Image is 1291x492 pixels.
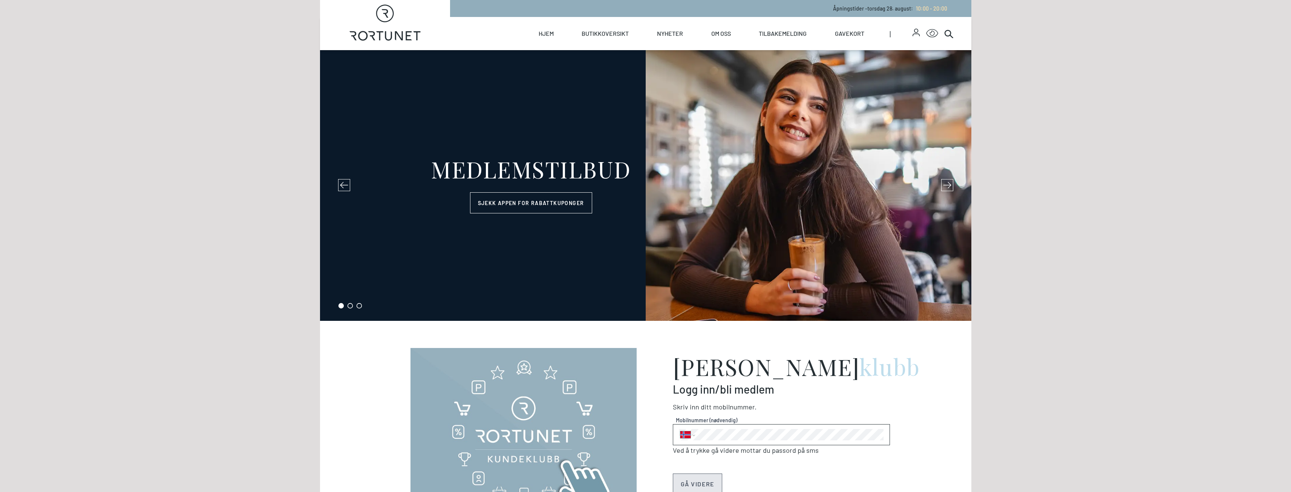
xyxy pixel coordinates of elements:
[835,17,864,50] a: Gavekort
[657,17,683,50] a: Nyheter
[582,17,629,50] a: Butikkoversikt
[673,402,890,412] p: Skriv inn ditt
[539,17,554,50] a: Hjem
[713,403,757,411] span: Mobilnummer .
[926,28,938,40] button: Open Accessibility Menu
[320,50,971,321] div: slide 1 of 3
[673,382,890,396] p: Logg inn/bli medlem
[470,192,592,213] a: Sjekk appen for rabattkuponger
[431,158,631,180] div: MEDLEMSTILBUD
[916,5,947,12] span: 10:00 - 20:00
[913,5,947,12] a: 10:00 - 20:00
[711,17,731,50] a: Om oss
[320,50,971,321] section: carousel-slider
[676,416,887,424] span: Mobilnummer (nødvendig)
[759,17,807,50] a: Tilbakemelding
[859,351,920,382] span: klubb
[673,355,890,378] h2: [PERSON_NAME]
[890,17,913,50] span: |
[673,445,890,455] p: Ved å trykke gå videre mottar du passord på sms
[833,5,947,12] p: Åpningstider - torsdag 28. august :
